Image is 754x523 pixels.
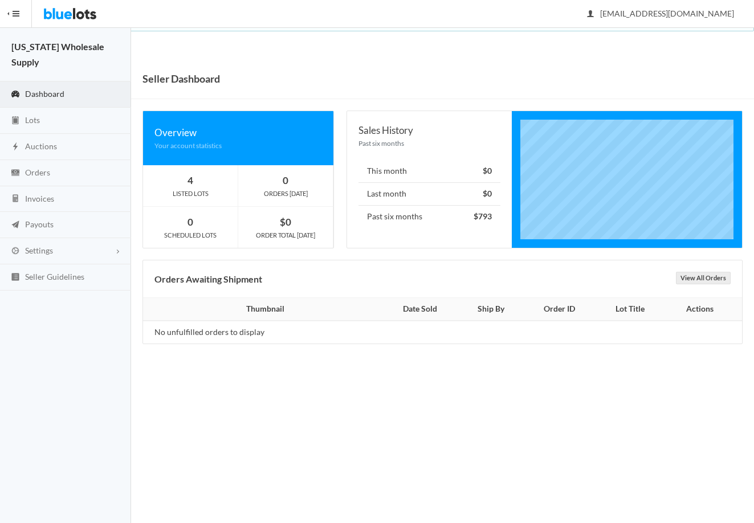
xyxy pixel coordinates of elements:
[142,70,220,87] h1: Seller Dashboard
[358,160,500,183] li: This month
[483,189,492,198] strong: $0
[154,125,322,140] div: Overview
[188,216,193,228] strong: 0
[25,141,57,151] span: Auctions
[143,230,238,240] div: SCHEDULED LOTS
[10,272,21,283] ion-icon: list box
[358,138,500,149] div: Past six months
[676,272,731,284] a: View All Orders
[25,167,50,177] span: Orders
[283,174,288,186] strong: 0
[459,298,523,321] th: Ship By
[596,298,664,321] th: Lot Title
[280,216,291,228] strong: $0
[523,298,596,321] th: Order ID
[483,166,492,175] strong: $0
[358,205,500,228] li: Past six months
[10,246,21,257] ion-icon: cog
[10,142,21,153] ion-icon: flash
[588,9,734,18] span: [EMAIL_ADDRESS][DOMAIN_NAME]
[25,89,64,99] span: Dashboard
[25,194,54,203] span: Invoices
[10,168,21,179] ion-icon: cash
[381,298,459,321] th: Date Sold
[143,189,238,199] div: LISTED LOTS
[474,211,492,221] strong: $793
[238,189,333,199] div: ORDERS [DATE]
[25,246,53,255] span: Settings
[143,321,381,344] td: No unfulfilled orders to display
[238,230,333,240] div: ORDER TOTAL [DATE]
[11,41,104,67] strong: [US_STATE] Wholesale Supply
[358,182,500,206] li: Last month
[10,220,21,231] ion-icon: paper plane
[25,219,54,229] span: Payouts
[154,140,322,151] div: Your account statistics
[665,298,742,321] th: Actions
[154,273,262,284] b: Orders Awaiting Shipment
[143,298,381,321] th: Thumbnail
[358,122,500,138] div: Sales History
[25,272,84,281] span: Seller Guidelines
[585,9,596,20] ion-icon: person
[10,194,21,205] ion-icon: calculator
[25,115,40,125] span: Lots
[188,174,193,186] strong: 4
[10,116,21,126] ion-icon: clipboard
[10,89,21,100] ion-icon: speedometer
